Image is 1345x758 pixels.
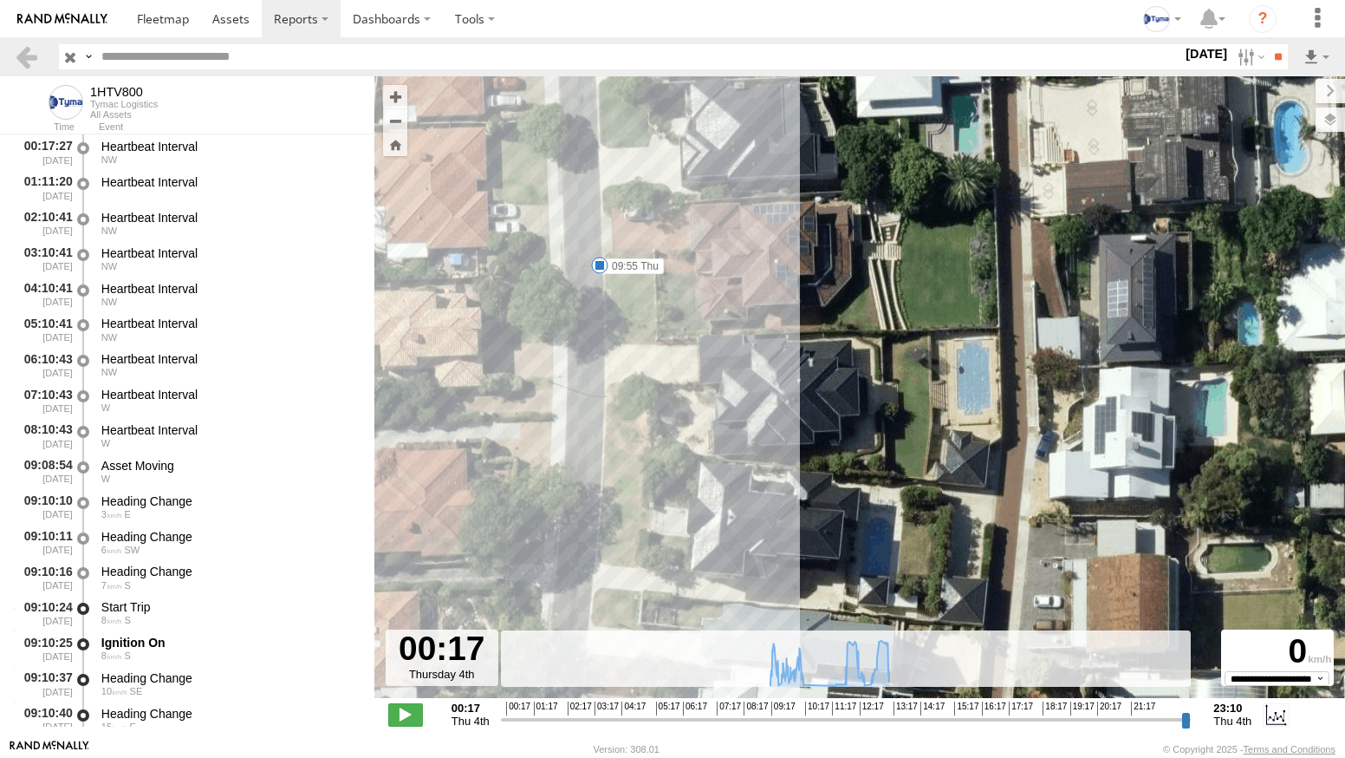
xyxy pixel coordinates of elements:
[101,261,117,271] span: Heading: 302
[14,632,75,664] div: 09:10:25 [DATE]
[101,210,358,225] div: Heartbeat Interval
[14,136,75,168] div: 00:17:27 [DATE]
[805,702,829,716] span: 10:17
[1043,702,1067,716] span: 18:17
[101,225,117,236] span: Heading: 302
[14,668,75,700] div: 09:10:37 [DATE]
[17,13,107,25] img: rand-logo.svg
[14,562,75,594] div: 09:10:16 [DATE]
[101,650,122,661] span: 8
[124,509,130,519] span: Heading: 107
[124,545,140,555] span: Heading: 230
[90,99,158,109] div: Tymac Logistics
[124,615,130,625] span: Heading: 183
[90,109,158,120] div: All Assets
[90,85,158,99] div: 1HTV800 - View Asset History
[1224,632,1331,671] div: 0
[101,706,358,722] div: Heading Change
[1302,44,1331,69] label: Export results as...
[1244,744,1335,755] a: Terms and Conditions
[1137,6,1187,32] div: Gray Wiltshire
[383,133,407,156] button: Zoom Home
[954,702,978,716] span: 15:17
[14,349,75,381] div: 06:10:43 [DATE]
[600,258,664,274] label: 09:55 Thu
[1249,5,1277,33] i: ?
[101,297,117,307] span: Heading: 302
[717,702,741,716] span: 07:17
[383,85,407,108] button: Zoom in
[14,123,75,132] div: Time
[101,174,358,190] div: Heartbeat Interval
[14,278,75,310] div: 04:10:41 [DATE]
[982,702,1006,716] span: 16:17
[99,123,374,132] div: Event
[920,702,945,716] span: 14:17
[101,670,358,686] div: Heading Change
[383,108,407,133] button: Zoom out
[101,722,127,732] span: 15
[14,491,75,523] div: 09:10:10 [DATE]
[101,545,122,555] span: 6
[1131,702,1155,716] span: 21:17
[1213,702,1251,715] strong: 23:10
[860,702,884,716] span: 12:17
[10,741,89,758] a: Visit our Website
[1231,44,1268,69] label: Search Filter Options
[101,580,122,591] span: 7
[101,422,358,438] div: Heartbeat Interval
[1070,702,1095,716] span: 19:17
[452,702,490,715] strong: 00:17
[656,702,680,716] span: 05:17
[744,702,768,716] span: 08:17
[14,243,75,275] div: 03:10:41 [DATE]
[14,526,75,559] div: 09:10:11 [DATE]
[101,351,358,367] div: Heartbeat Interval
[101,387,358,402] div: Heartbeat Interval
[1097,702,1121,716] span: 20:17
[832,702,856,716] span: 11:17
[14,455,75,487] div: 09:08:54 [DATE]
[14,597,75,629] div: 09:10:24 [DATE]
[534,702,558,716] span: 01:17
[683,702,707,716] span: 06:17
[14,420,75,452] div: 08:10:43 [DATE]
[101,686,127,696] span: 10
[14,703,75,735] div: 09:10:40 [DATE]
[124,650,130,661] span: Heading: 183
[101,139,358,154] div: Heartbeat Interval
[621,702,646,716] span: 04:17
[101,458,358,474] div: Asset Moving
[101,367,117,377] span: Heading: 302
[771,702,796,716] span: 09:17
[14,384,75,416] div: 07:10:43 [DATE]
[14,44,39,69] a: Back to previous Page
[594,744,660,755] div: Version: 308.01
[452,715,490,728] span: Thu 4th Sep 2025
[101,493,358,509] div: Heading Change
[130,686,143,696] span: Heading: 137
[101,154,117,165] span: Heading: 296
[388,703,423,726] label: Play/Stop
[124,580,130,591] span: Heading: 193
[101,599,358,615] div: Start Trip
[101,529,358,545] div: Heading Change
[1213,715,1251,728] span: Thu 4th Sep 2025
[893,702,918,716] span: 13:17
[101,509,122,519] span: 3
[1182,44,1231,63] label: [DATE]
[568,702,592,716] span: 02:17
[14,314,75,346] div: 05:10:41 [DATE]
[101,635,358,650] div: Ignition On
[595,702,619,716] span: 03:17
[130,722,136,732] span: Heading: 102
[14,207,75,239] div: 02:10:41 [DATE]
[81,44,95,69] label: Search Query
[101,564,358,579] div: Heading Change
[1163,744,1335,755] div: © Copyright 2025 -
[101,438,110,448] span: Heading: 274
[101,316,358,331] div: Heartbeat Interval
[14,172,75,204] div: 01:11:20 [DATE]
[101,402,110,413] span: Heading: 274
[101,615,122,625] span: 8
